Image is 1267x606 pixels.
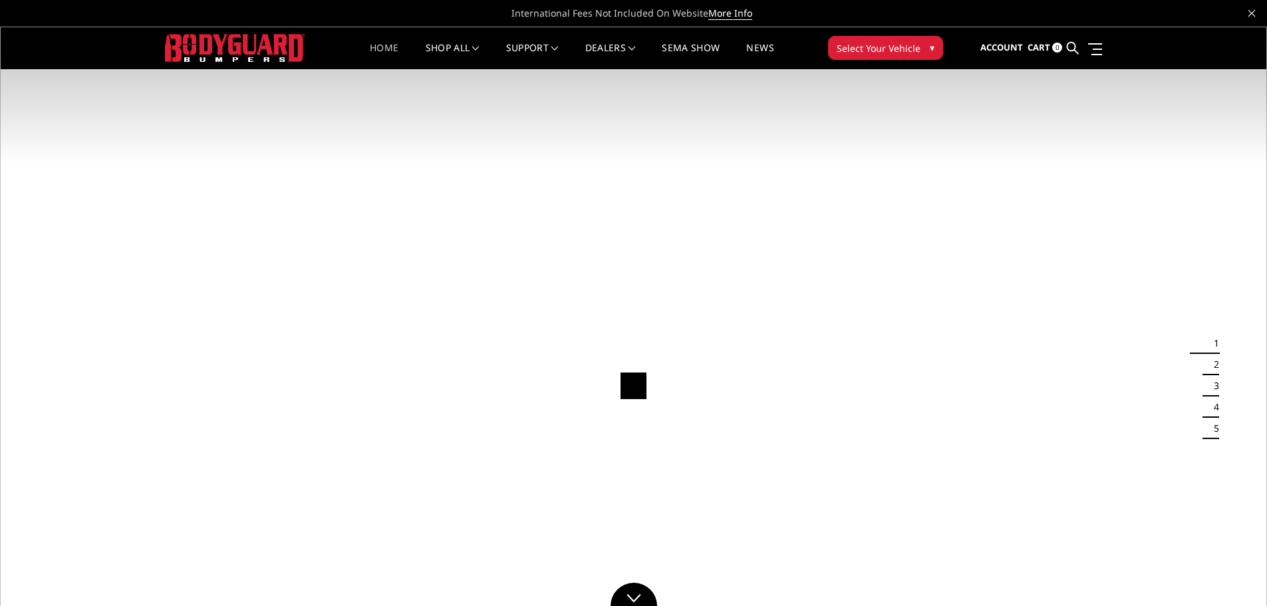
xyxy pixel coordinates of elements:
img: BODYGUARD BUMPERS [165,34,305,61]
button: 1 of 5 [1206,333,1219,354]
button: 4 of 5 [1206,396,1219,418]
button: Select Your Vehicle [828,36,943,60]
span: 0 [1052,43,1062,53]
a: Click to Down [611,583,657,606]
button: 2 of 5 [1206,354,1219,375]
button: 5 of 5 [1206,418,1219,439]
a: shop all [426,43,480,69]
a: Cart 0 [1028,30,1062,66]
button: 3 of 5 [1206,375,1219,396]
a: News [746,43,774,69]
a: Home [370,43,398,69]
span: Select Your Vehicle [837,41,920,55]
a: Support [506,43,559,69]
a: More Info [708,7,752,20]
a: Dealers [585,43,636,69]
span: Account [980,41,1023,53]
span: ▾ [930,41,934,55]
a: Account [980,30,1023,66]
span: Cart [1028,41,1050,53]
a: SEMA Show [662,43,720,69]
